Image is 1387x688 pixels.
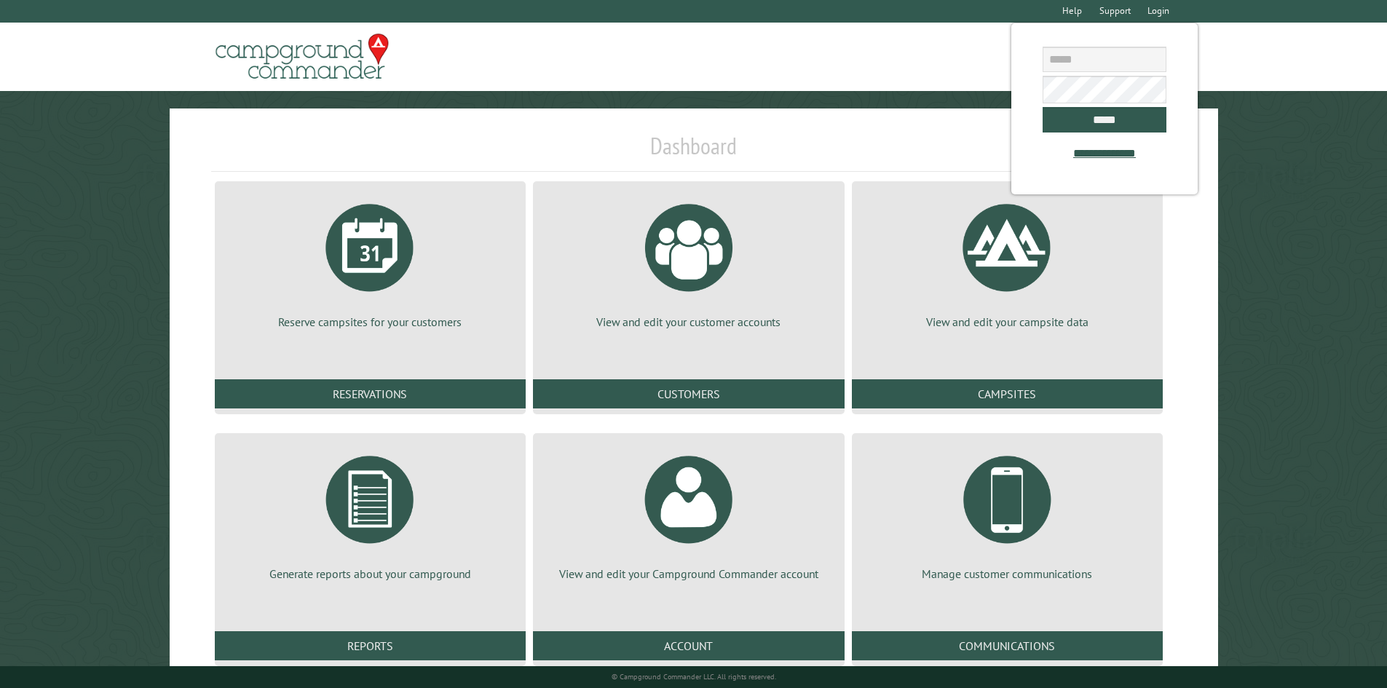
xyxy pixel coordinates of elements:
[232,193,508,330] a: Reserve campsites for your customers
[612,672,776,681] small: © Campground Commander LLC. All rights reserved.
[232,566,508,582] p: Generate reports about your campground
[852,631,1163,660] a: Communications
[869,566,1145,582] p: Manage customer communications
[869,314,1145,330] p: View and edit your campsite data
[232,445,508,582] a: Generate reports about your campground
[211,132,1177,172] h1: Dashboard
[869,193,1145,330] a: View and edit your campsite data
[215,379,526,408] a: Reservations
[533,631,844,660] a: Account
[869,445,1145,582] a: Manage customer communications
[215,631,526,660] a: Reports
[533,379,844,408] a: Customers
[211,28,393,85] img: Campground Commander
[232,314,508,330] p: Reserve campsites for your customers
[550,566,826,582] p: View and edit your Campground Commander account
[550,445,826,582] a: View and edit your Campground Commander account
[550,193,826,330] a: View and edit your customer accounts
[550,314,826,330] p: View and edit your customer accounts
[852,379,1163,408] a: Campsites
